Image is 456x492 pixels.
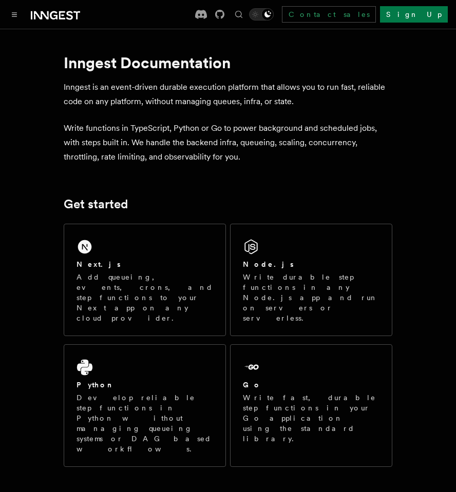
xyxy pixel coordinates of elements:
[64,224,226,336] a: Next.jsAdd queueing, events, crons, and step functions to your Next app on any cloud provider.
[243,392,379,444] p: Write fast, durable step functions in your Go application using the standard library.
[8,8,21,21] button: Toggle navigation
[230,344,392,467] a: GoWrite fast, durable step functions in your Go application using the standard library.
[64,344,226,467] a: PythonDevelop reliable step functions in Python without managing queueing systems or DAG based wo...
[77,272,213,323] p: Add queueing, events, crons, and step functions to your Next app on any cloud provider.
[64,121,392,164] p: Write functions in TypeScript, Python or Go to power background and scheduled jobs, with steps bu...
[243,380,261,390] h2: Go
[233,8,245,21] button: Find something...
[77,259,121,269] h2: Next.js
[77,392,213,454] p: Develop reliable step functions in Python without managing queueing systems or DAG based workflows.
[380,6,448,23] a: Sign Up
[243,259,294,269] h2: Node.js
[77,380,115,390] h2: Python
[243,272,379,323] p: Write durable step functions in any Node.js app and run on servers or serverless.
[64,80,392,109] p: Inngest is an event-driven durable execution platform that allows you to run fast, reliable code ...
[64,197,128,211] a: Get started
[249,8,274,21] button: Toggle dark mode
[64,53,392,72] h1: Inngest Documentation
[230,224,392,336] a: Node.jsWrite durable step functions in any Node.js app and run on servers or serverless.
[282,6,376,23] a: Contact sales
